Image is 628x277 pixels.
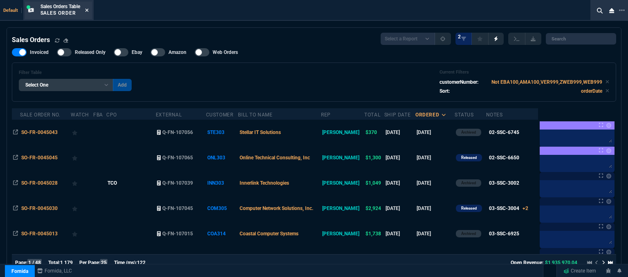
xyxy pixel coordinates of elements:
[523,206,528,211] span: +2
[240,206,313,211] span: Computer Network Solutions, Inc.
[594,6,606,16] nx-icon: Search
[213,49,238,56] span: Web Orders
[461,180,476,186] p: Archived
[162,206,193,211] span: Q-FN-107045
[546,33,616,45] input: Search
[491,79,602,85] code: Not EBA100,AMA100,VER999,ZWEB999,WEB999
[15,260,27,266] span: Page:
[206,145,238,170] td: ONL303
[364,196,384,221] td: $2,924
[27,259,42,266] span: 1 / 48
[156,112,182,118] div: External
[206,120,238,145] td: STE303
[85,7,89,14] nx-icon: Close Tab
[19,70,132,76] h6: Filter Table
[13,130,18,135] nx-icon: Open In Opposite Panel
[321,145,364,170] td: [PERSON_NAME]
[384,112,410,118] div: Ship Date
[489,154,519,161] div: 02-SSC-6650
[114,260,137,266] span: Time (ms):
[415,221,455,246] td: [DATE]
[240,155,310,161] span: Online Technical Consulting, Inc
[60,260,73,266] span: 1,179
[486,112,503,118] div: Notes
[162,231,193,237] span: Q-FN-107015
[20,112,60,118] div: Sale Order No.
[415,145,455,170] td: [DATE]
[461,129,476,136] p: Archived
[72,203,92,214] div: Add to Watchlist
[21,180,58,186] span: SO-FR-0045028
[12,35,50,45] h4: Sales Orders
[100,259,108,266] span: 25
[79,260,100,266] span: Per Page:
[384,221,415,246] td: [DATE]
[364,246,384,272] td: $544
[364,120,384,145] td: $370
[415,170,455,196] td: [DATE]
[106,112,117,118] div: CPO
[321,170,364,196] td: [PERSON_NAME]
[206,170,238,196] td: INN303
[489,179,519,187] div: 03-SSC-3002
[238,112,272,118] div: Bill To Name
[72,253,92,265] div: Add to Watchlist
[3,8,22,13] span: Default
[458,34,461,40] span: 2
[415,120,455,145] td: [DATE]
[13,231,18,237] nx-icon: Open In Opposite Panel
[240,180,289,186] span: Innerlink Technologies
[321,246,364,272] td: [PERSON_NAME]
[384,170,415,196] td: [DATE]
[489,205,528,212] div: 03-SSC-3004+2
[30,49,49,56] span: Invoiced
[137,260,146,266] span: 122
[461,205,477,212] p: Released
[108,179,154,187] nx-fornida-value: TCO
[415,246,455,272] td: [DATE]
[321,112,331,118] div: Rep
[168,49,186,56] span: Amazon
[321,196,364,221] td: [PERSON_NAME]
[108,180,117,186] span: TCO
[321,120,364,145] td: [PERSON_NAME]
[132,49,142,56] span: Ebay
[489,230,519,237] div: 03-SSC-6925
[364,112,380,118] div: Total
[72,152,92,163] div: Add to Watchlist
[440,69,609,75] h6: Current Filters
[511,260,543,266] span: Open Revenue:
[606,6,617,16] nx-icon: Close Workbench
[162,180,193,186] span: Q-FN-107039
[93,112,103,118] div: FBA
[206,246,238,272] td: ANY310
[619,7,625,14] nx-icon: Open New Tab
[21,206,58,211] span: SO-FR-0045030
[206,112,233,118] div: Customer
[13,180,18,186] nx-icon: Open In Opposite Panel
[13,155,18,161] nx-icon: Open In Opposite Panel
[440,78,478,86] p: customerNumber:
[240,130,281,135] span: Stellar IT Solutions
[162,155,193,161] span: Q-FN-107065
[440,87,450,95] p: Sort:
[321,221,364,246] td: [PERSON_NAME]
[461,154,477,161] p: Released
[240,231,298,237] span: Coastal Computer Systems
[384,145,415,170] td: [DATE]
[75,49,105,56] span: Released Only
[35,267,74,275] a: msbcCompanyName
[364,170,384,196] td: $1,049
[384,196,415,221] td: [DATE]
[384,120,415,145] td: [DATE]
[415,196,455,221] td: [DATE]
[489,129,519,136] div: 02-SSC-6745
[545,260,577,266] span: $1,935,970.04
[40,10,80,16] p: Sales Order
[206,221,238,246] td: COA314
[40,4,80,9] span: Sales Orders Table
[560,265,599,277] a: Create Item
[21,155,58,161] span: SO-FR-0045045
[364,145,384,170] td: $1,300
[384,246,415,272] td: [DATE]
